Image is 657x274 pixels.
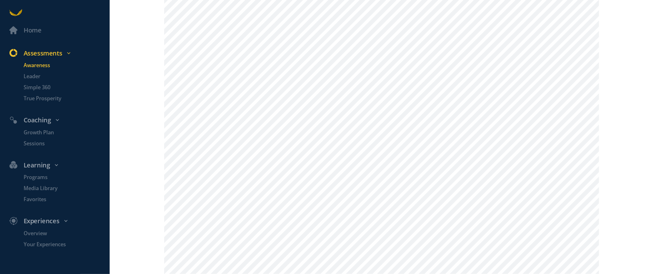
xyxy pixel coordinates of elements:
[24,25,41,36] div: Home
[14,184,110,192] a: Media Library
[14,73,110,80] a: Leader
[24,95,108,102] p: True Prosperity
[24,230,108,237] p: Overview
[14,95,110,102] a: True Prosperity
[24,84,108,91] p: Simple 360
[24,73,108,80] p: Leader
[14,195,110,203] a: Favorites
[24,184,108,192] p: Media Library
[24,173,108,181] p: Programs
[14,61,110,69] a: Awareness
[5,48,113,59] div: Assessments
[24,129,108,137] p: Growth Plan
[14,241,110,248] a: Your Experiences
[5,115,113,125] div: Coaching
[24,195,108,203] p: Favorites
[14,84,110,91] a: Simple 360
[24,140,108,148] p: Sessions
[14,129,110,137] a: Growth Plan
[14,140,110,148] a: Sessions
[14,230,110,237] a: Overview
[24,61,108,69] p: Awareness
[5,160,113,171] div: Learning
[24,241,108,248] p: Your Experiences
[14,173,110,181] a: Programs
[5,216,113,226] div: Experiences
